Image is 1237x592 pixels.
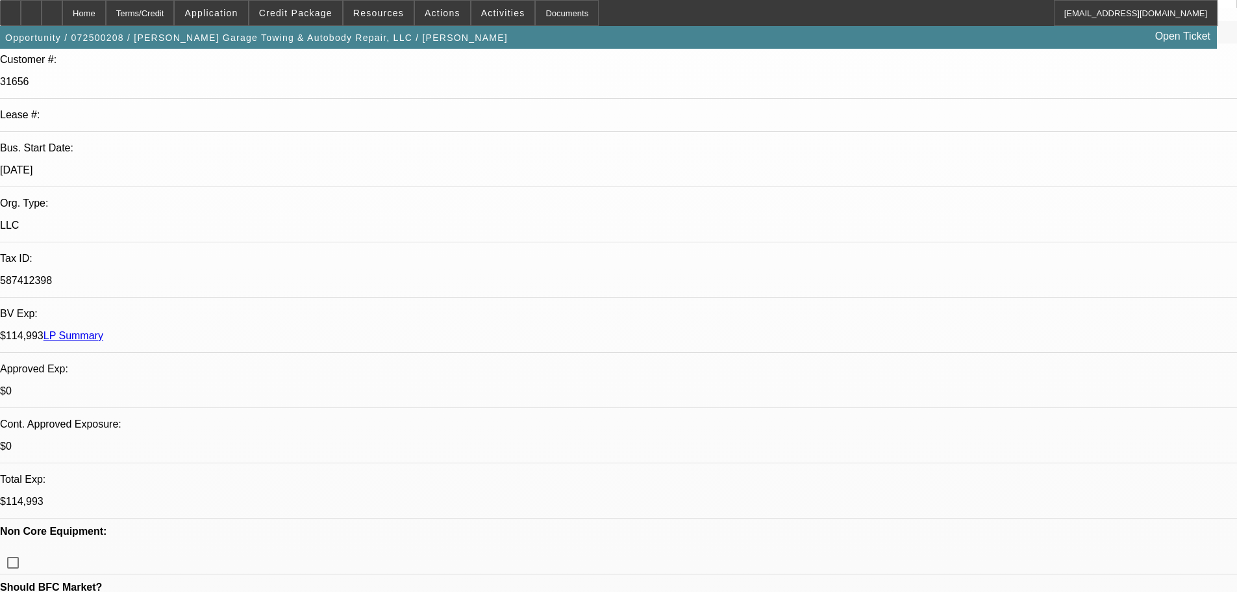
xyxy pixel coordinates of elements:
button: Credit Package [249,1,342,25]
span: Opportunity / 072500208 / [PERSON_NAME] Garage Towing & Autobody Repair, LLC / [PERSON_NAME] [5,32,508,43]
span: Activities [481,8,525,18]
button: Application [175,1,247,25]
span: Actions [425,8,460,18]
span: Resources [353,8,404,18]
a: LP Summary [44,330,103,341]
button: Activities [471,1,535,25]
a: Open Ticket [1150,25,1216,47]
span: Credit Package [259,8,332,18]
span: Application [184,8,238,18]
button: Resources [344,1,414,25]
button: Actions [415,1,470,25]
